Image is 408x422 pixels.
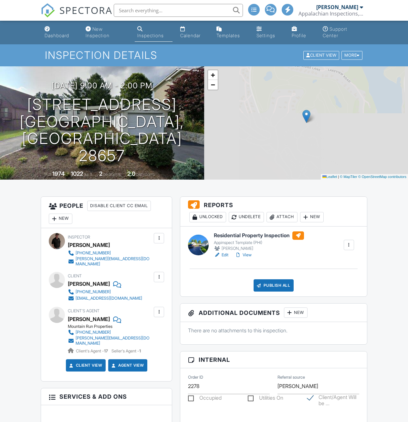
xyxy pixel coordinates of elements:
[135,23,173,42] a: Inspections
[180,351,367,368] h3: Internal
[216,33,240,38] div: Templates
[42,23,78,42] a: Dashboard
[110,362,144,369] a: Agent View
[41,388,172,405] h3: Services & Add ons
[136,172,155,177] span: bathrooms
[267,212,298,222] div: Attach
[341,51,362,60] div: More
[254,279,294,292] div: Publish All
[10,96,194,164] h1: [STREET_ADDRESS] [GEOGRAPHIC_DATA], [GEOGRAPHIC_DATA] 28657
[214,231,304,252] a: Residential Property Inspection Appinspect Template (PHI) [PERSON_NAME]
[178,23,209,42] a: Calendar
[68,273,82,278] span: Client
[180,304,367,322] h3: Additional Documents
[127,170,135,177] div: 2.0
[71,170,83,177] div: 1022
[211,81,215,89] span: −
[300,212,324,222] div: New
[248,395,283,403] label: Utilities On
[41,3,55,17] img: The Best Home Inspection Software - Spectora
[208,70,218,80] a: Zoom in
[45,33,69,38] div: Dashboard
[86,26,110,38] div: New Inspection
[49,214,72,224] div: New
[76,336,152,346] div: [PERSON_NAME][EMAIL_ADDRESS][DOMAIN_NAME]
[68,235,90,239] span: Inspector
[358,175,406,179] a: © OpenStreetMap contributors
[188,374,203,380] label: Order ID
[307,394,359,402] label: Client/Agent Will be present
[111,349,141,353] span: Seller's Agent -
[68,329,152,336] a: [PHONE_NUMBER]
[137,33,164,38] div: Inspections
[292,33,306,38] div: Profile
[68,362,102,369] a: Client View
[68,250,152,256] a: [PHONE_NUMBER]
[41,9,112,22] a: SPECTORA
[68,295,142,302] a: [EMAIL_ADDRESS][DOMAIN_NAME]
[180,197,367,227] h3: Reports
[320,23,366,42] a: Support Center
[303,52,341,57] a: Client View
[254,23,284,42] a: Settings
[87,201,151,211] div: Disable Client CC Email
[214,23,249,42] a: Templates
[44,172,51,177] span: Built
[139,349,141,353] strong: 1
[76,250,111,256] div: [PHONE_NUMBER]
[76,289,111,294] div: [PHONE_NUMBER]
[229,212,264,222] div: Undelete
[76,330,111,335] div: [PHONE_NUMBER]
[340,175,357,179] a: © MapTiler
[83,23,130,42] a: New Inspection
[188,327,359,334] p: There are no attachments to this inspection.
[284,307,308,318] div: New
[302,110,310,123] img: Marker
[180,33,201,38] div: Calendar
[323,26,347,38] div: Support Center
[256,33,275,38] div: Settings
[59,3,112,17] span: SPECTORA
[68,314,110,324] a: [PERSON_NAME]
[99,170,102,177] div: 2
[41,197,172,228] h3: People
[45,50,363,61] h1: Inspection Details
[316,4,358,10] div: [PERSON_NAME]
[103,172,121,177] span: bedrooms
[68,256,152,267] a: [PERSON_NAME][EMAIL_ADDRESS][DOMAIN_NAME]
[52,81,152,90] h3: [DATE] 9:00 am - 2:00 pm
[84,172,93,177] span: sq. ft.
[76,296,142,301] div: [EMAIL_ADDRESS][DOMAIN_NAME]
[114,4,243,17] input: Search everything...
[76,349,109,353] span: Client's Agent -
[68,279,110,289] div: [PERSON_NAME]
[211,71,215,79] span: +
[68,240,110,250] div: [PERSON_NAME]
[68,336,152,346] a: [PERSON_NAME][EMAIL_ADDRESS][DOMAIN_NAME]
[104,349,108,353] strong: 17
[322,175,337,179] a: Leaflet
[289,23,315,42] a: Company Profile
[214,231,304,240] h6: Residential Property Inspection
[52,170,65,177] div: 1974
[208,80,218,90] a: Zoom out
[68,324,157,329] div: Mountain Run Properties
[188,395,222,403] label: Occupied
[76,256,152,267] div: [PERSON_NAME][EMAIL_ADDRESS][DOMAIN_NAME]
[277,374,305,380] label: Referral source
[303,51,339,60] div: Client View
[338,175,339,179] span: |
[68,308,99,313] span: Client's Agent
[298,10,363,17] div: Appalachian Inspections, LLC.
[189,212,226,222] div: Unlocked
[214,252,228,258] a: Edit
[214,245,304,252] div: [PERSON_NAME]
[214,240,304,245] div: Appinspect Template (PHI)
[68,289,142,295] a: [PHONE_NUMBER]
[235,252,252,258] a: View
